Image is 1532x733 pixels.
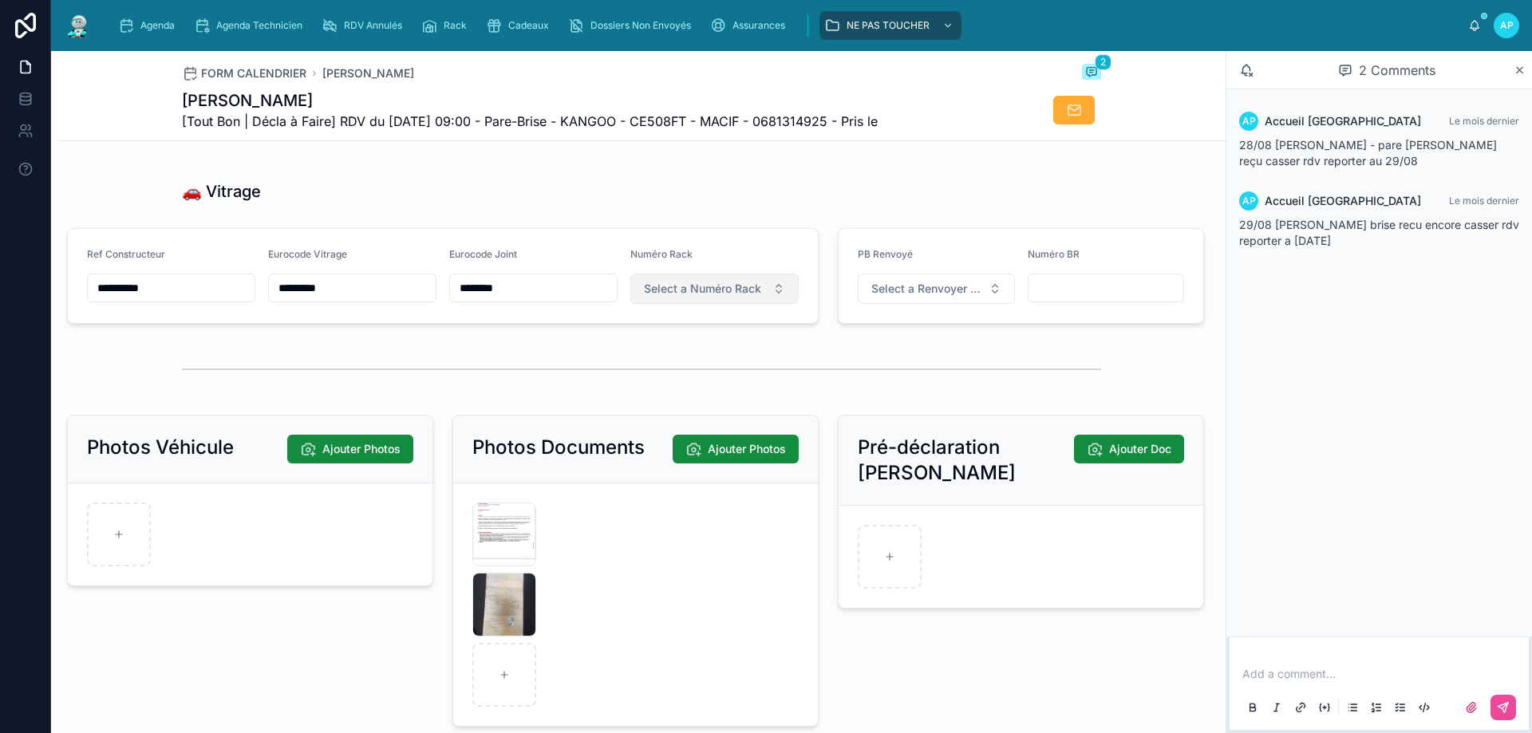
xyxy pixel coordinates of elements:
span: Ajouter Doc [1109,441,1171,457]
span: PB Renvoyé [858,248,913,260]
span: Numéro Rack [630,248,693,260]
span: RDV Annulés [344,19,402,32]
a: RDV Annulés [317,11,413,40]
span: Agenda [140,19,175,32]
span: NE PAS TOUCHER [847,19,930,32]
div: scrollable content [105,8,1468,43]
span: AP [1500,19,1514,32]
span: 29/08 [PERSON_NAME] brise recu encore casser rdv reporter a [DATE] [1239,218,1519,247]
a: Agenda [113,11,186,40]
span: Rack [444,19,467,32]
img: App logo [64,13,93,38]
a: Dossiers Non Envoyés [563,11,702,40]
span: Le mois dernier [1449,195,1519,207]
h2: Photos Documents [472,435,645,460]
h2: Pré-déclaration [PERSON_NAME] [858,435,1074,486]
span: Eurocode Joint [449,248,517,260]
button: Select Button [630,274,799,304]
button: Ajouter Photos [673,435,799,463]
span: AP [1242,195,1256,207]
span: Ajouter Photos [708,441,786,457]
span: Agenda Technicien [216,19,302,32]
span: Select a Numéro Rack [644,281,761,297]
button: 2 [1082,64,1101,83]
a: FORM CALENDRIER [182,65,306,81]
span: Numéro BR [1028,248,1080,260]
span: Accueil [GEOGRAPHIC_DATA] [1265,193,1421,209]
span: 2 Comments [1359,61,1435,80]
a: NE PAS TOUCHER [819,11,961,40]
span: 28/08 [PERSON_NAME] - pare [PERSON_NAME] reçu casser rdv reporter au 29/08 [1239,138,1497,167]
button: Ajouter Doc [1074,435,1184,463]
a: [PERSON_NAME] [322,65,414,81]
span: [Tout Bon | Décla à Faire] RDV du [DATE] 09:00 - Pare-Brise - KANGOO - CE508FT - MACIF - 06813149... [182,112,878,131]
h1: 🚗 Vitrage [182,180,261,203]
h1: [PERSON_NAME] [182,89,878,112]
span: Ajouter Photos [322,441,401,457]
span: 2 [1095,54,1111,70]
a: Assurances [705,11,796,40]
button: Ajouter Photos [287,435,413,463]
a: Agenda Technicien [189,11,314,40]
span: Accueil [GEOGRAPHIC_DATA] [1265,113,1421,129]
span: FORM CALENDRIER [201,65,306,81]
button: Select Button [858,274,1015,304]
span: Select a Renvoyer Vitrage [871,281,982,297]
a: Rack [417,11,478,40]
span: Eurocode Vitrage [268,248,347,260]
span: Dossiers Non Envoyés [590,19,691,32]
span: Assurances [732,19,785,32]
span: Ref Constructeur [87,248,165,260]
span: Le mois dernier [1449,115,1519,127]
h2: Photos Véhicule [87,435,234,460]
a: Cadeaux [481,11,560,40]
span: AP [1242,115,1256,128]
span: Cadeaux [508,19,549,32]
